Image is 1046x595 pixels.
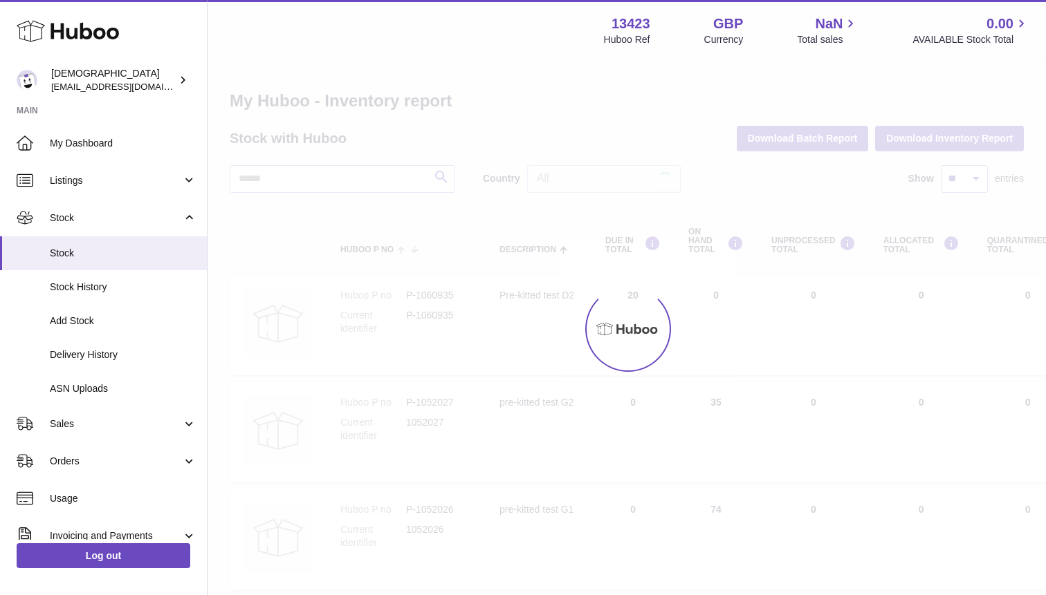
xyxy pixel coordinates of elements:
div: Huboo Ref [604,33,650,46]
div: Currency [704,33,744,46]
span: My Dashboard [50,137,196,150]
span: ASN Uploads [50,382,196,395]
a: 0.00 AVAILABLE Stock Total [912,15,1029,46]
span: Add Stock [50,314,196,328]
span: Usage [50,492,196,505]
span: [EMAIL_ADDRESS][DOMAIN_NAME] [51,81,203,92]
span: Orders [50,455,182,468]
span: Stock History [50,281,196,294]
span: Stock [50,247,196,260]
span: 0.00 [987,15,1013,33]
strong: GBP [713,15,743,33]
span: NaN [815,15,843,33]
span: Stock [50,211,182,225]
span: Delivery History [50,348,196,361]
img: olgazyuz@outlook.com [17,70,37,91]
span: Sales [50,417,182,431]
span: Total sales [797,33,859,46]
span: Listings [50,174,182,187]
a: NaN Total sales [797,15,859,46]
span: AVAILABLE Stock Total [912,33,1029,46]
strong: 13423 [612,15,650,33]
span: Invoicing and Payments [50,529,182,542]
div: [DEMOGRAPHIC_DATA] [51,67,176,93]
a: Log out [17,543,190,568]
